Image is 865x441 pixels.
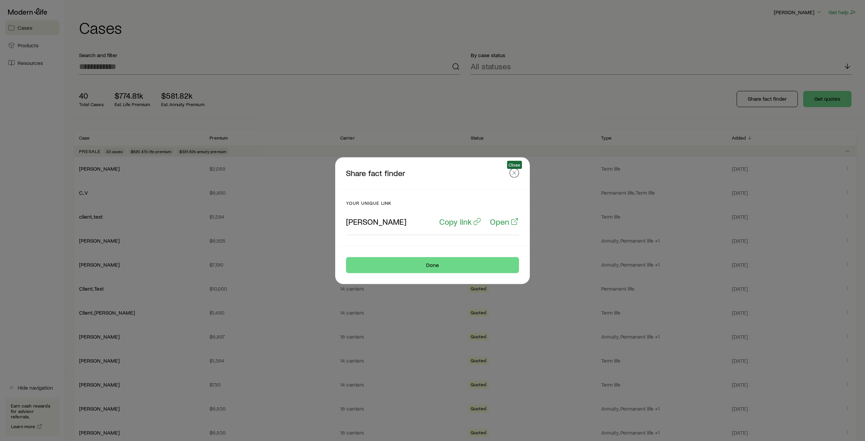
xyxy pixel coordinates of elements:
p: Open [490,217,509,226]
span: Close [509,162,521,167]
button: Copy link [439,216,481,227]
a: Open [490,216,519,227]
p: Copy link [439,217,472,226]
p: Your unique link [346,200,519,205]
p: [PERSON_NAME] [346,217,406,226]
p: Share fact finder [346,168,510,178]
button: Done [346,257,519,273]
